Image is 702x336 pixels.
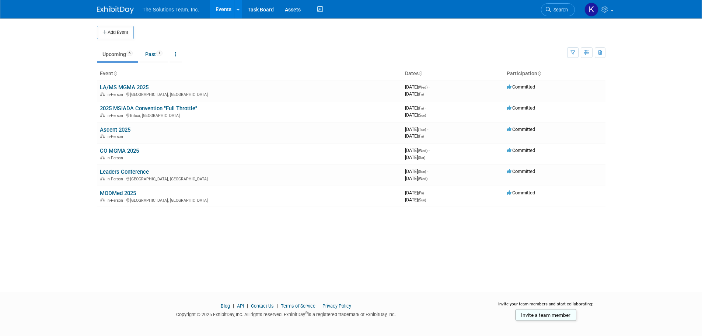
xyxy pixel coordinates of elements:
img: In-Person Event [100,92,105,96]
th: Event [97,67,402,80]
a: MODMed 2025 [100,190,136,197]
a: Blog [221,303,230,309]
span: (Fri) [418,106,424,110]
a: API [237,303,244,309]
span: | [275,303,280,309]
span: (Wed) [418,149,427,153]
a: LA/MS MGMA 2025 [100,84,149,91]
span: (Fri) [418,92,424,96]
span: 1 [156,51,163,56]
a: CO MGMA 2025 [100,148,139,154]
img: In-Person Event [100,113,105,117]
a: Sort by Start Date [419,70,422,76]
span: [DATE] [405,91,424,97]
span: 6 [126,51,133,56]
a: Invite a team member [515,309,576,321]
a: Privacy Policy [322,303,351,309]
img: ExhibitDay [97,6,134,14]
span: [DATE] [405,155,425,160]
span: | [231,303,236,309]
span: [DATE] [405,127,428,132]
img: In-Person Event [100,156,105,159]
sup: ® [305,311,308,315]
span: [DATE] [405,84,430,90]
span: Committed [507,169,535,174]
span: In-Person [106,92,125,97]
span: (Sun) [418,170,426,174]
span: - [427,127,428,132]
span: In-Person [106,177,125,181]
a: Ascent 2025 [100,127,130,133]
a: Contact Us [251,303,274,309]
span: - [425,105,426,111]
span: [DATE] [405,197,426,202]
span: (Tue) [418,128,426,132]
span: | [317,303,321,309]
span: - [429,148,430,153]
span: (Wed) [418,85,427,89]
th: Dates [402,67,504,80]
span: (Sat) [418,156,425,160]
span: [DATE] [405,190,426,195]
span: [DATE] [405,169,428,174]
div: [GEOGRAPHIC_DATA], [GEOGRAPHIC_DATA] [100,176,399,181]
span: [DATE] [405,112,426,118]
span: - [429,84,430,90]
button: Add Event [97,26,134,39]
a: Sort by Participation Type [537,70,541,76]
span: Committed [507,190,535,195]
img: In-Person Event [100,198,105,202]
span: (Wed) [418,177,427,181]
span: [DATE] [405,148,430,153]
a: Search [541,3,575,16]
span: (Sun) [418,113,426,117]
span: (Sun) [418,198,426,202]
a: 2025 MSIADA Convention "Full Throttle" [100,105,197,112]
div: [GEOGRAPHIC_DATA], [GEOGRAPHIC_DATA] [100,91,399,97]
span: (Fri) [418,134,424,138]
span: In-Person [106,134,125,139]
img: Kaelon Harris [584,3,598,17]
span: Committed [507,84,535,90]
a: Sort by Event Name [113,70,117,76]
a: Leaders Conference [100,169,149,175]
span: Search [551,7,568,13]
div: Copyright © 2025 ExhibitDay, Inc. All rights reserved. ExhibitDay is a registered trademark of Ex... [97,309,476,318]
span: Committed [507,105,535,111]
span: [DATE] [405,176,427,181]
div: [GEOGRAPHIC_DATA], [GEOGRAPHIC_DATA] [100,197,399,203]
span: [DATE] [405,105,426,111]
span: In-Person [106,156,125,160]
a: Past1 [140,47,168,61]
th: Participation [504,67,605,80]
a: Terms of Service [281,303,315,309]
div: Invite your team members and start collaborating: [486,301,605,312]
span: Committed [507,127,535,132]
span: [DATE] [405,133,424,139]
span: In-Person [106,198,125,203]
span: - [427,169,428,174]
span: Committed [507,148,535,153]
div: Biloxi, [GEOGRAPHIC_DATA] [100,112,399,118]
a: Upcoming6 [97,47,138,61]
span: (Fri) [418,191,424,195]
img: In-Person Event [100,177,105,180]
span: | [245,303,250,309]
span: - [425,190,426,195]
span: The Solutions Team, Inc. [143,7,199,13]
span: In-Person [106,113,125,118]
img: In-Person Event [100,134,105,138]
